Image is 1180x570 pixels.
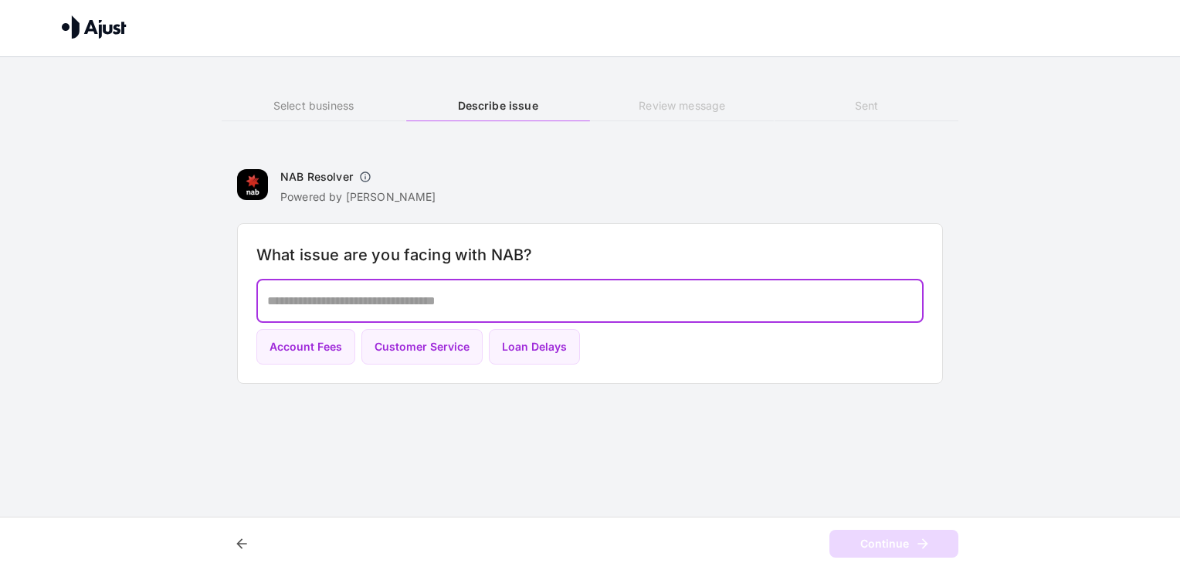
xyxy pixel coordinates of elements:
h6: Select business [222,97,405,114]
img: Ajust [62,15,127,39]
h6: Sent [775,97,958,114]
h6: What issue are you facing with NAB? [256,243,924,267]
p: Powered by [PERSON_NAME] [280,189,436,205]
img: NAB [237,169,268,200]
h6: Describe issue [406,97,590,114]
h6: Review message [590,97,774,114]
h6: NAB Resolver [280,169,353,185]
button: Customer Service [361,329,483,365]
button: Loan Delays [489,329,580,365]
button: Account Fees [256,329,355,365]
